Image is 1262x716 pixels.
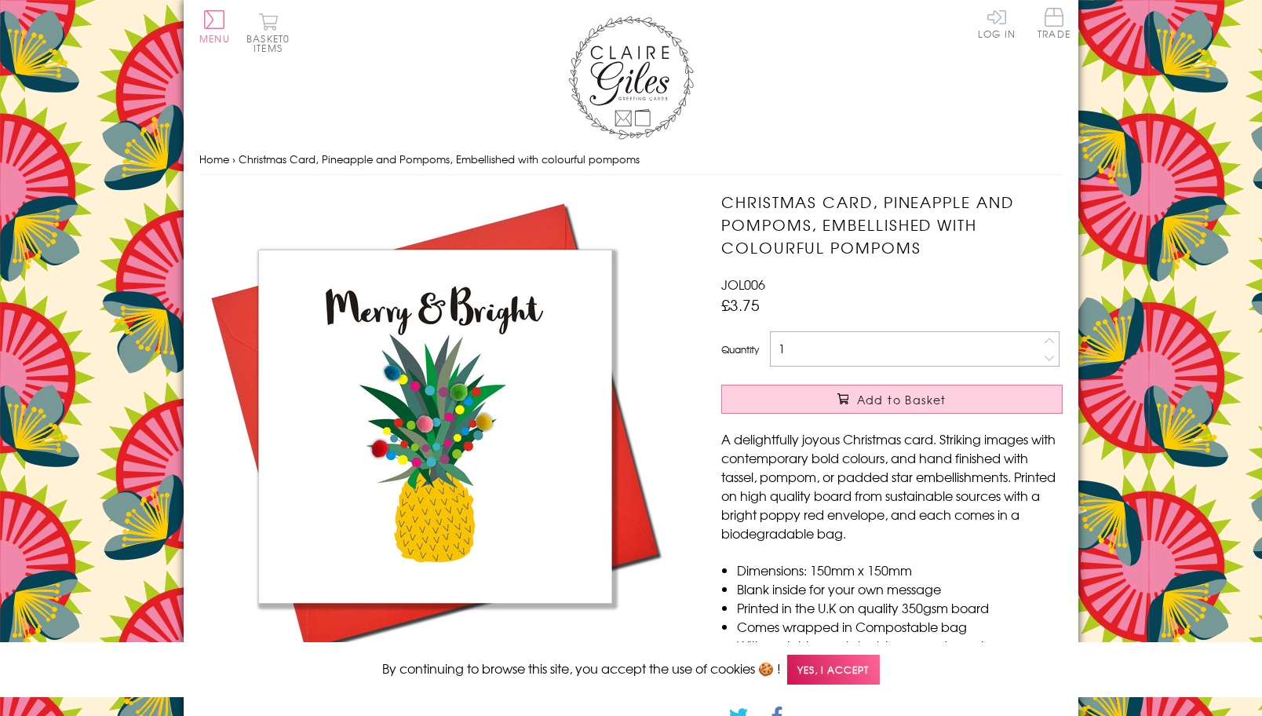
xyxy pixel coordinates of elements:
span: JOL006 [721,275,765,294]
span: £3.75 [721,294,760,316]
span: Add to Basket [857,392,946,407]
a: Home [199,152,229,166]
li: With matching sustainable sourced envelope [737,636,1063,655]
button: Basket0 items [246,13,290,53]
li: Printed in the U.K on quality 350gsm board [737,598,1063,617]
span: Menu [199,31,230,46]
a: Trade [1038,8,1071,42]
span: Christmas Card, Pineapple and Pompoms, Embellished with colourful pompoms [239,152,640,166]
p: A delightfully joyous Christmas card. Striking images with contemporary bold colours, and hand fi... [721,429,1063,542]
span: 0 items [253,31,290,55]
li: Dimensions: 150mm x 150mm [737,561,1063,579]
li: Blank inside for your own message [737,579,1063,598]
span: Yes, I accept [787,655,880,685]
nav: breadcrumbs [199,144,1063,176]
h1: Christmas Card, Pineapple and Pompoms, Embellished with colourful pompoms [721,191,1063,258]
a: Log In [978,8,1016,38]
span: › [232,152,235,166]
img: Claire Giles Greetings Cards [568,16,694,140]
li: Comes wrapped in Compostable bag [737,617,1063,636]
img: Christmas Card, Pineapple and Pompoms, Embellished with colourful pompoms [199,191,670,662]
label: Quantity [721,342,759,356]
button: Menu [199,10,230,43]
span: Trade [1038,8,1071,38]
button: Add to Basket [721,385,1063,414]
